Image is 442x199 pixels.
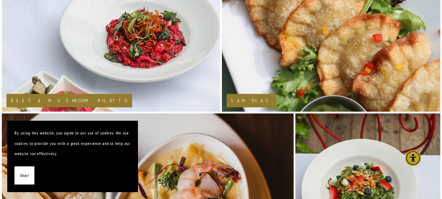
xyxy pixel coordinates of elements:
span: Okay! [20,170,29,181]
button: Okay! [14,166,34,185]
div: Accessibility Menu [405,150,421,166]
p: By using this website, you agree to our use of cookies. We use cookies to provide you with a grea... [14,128,130,159]
h2: BEET & MUSHROOM RISOTTO [11,98,128,103]
section: Cookie banner [7,121,138,192]
h2: Samosas [231,98,272,103]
